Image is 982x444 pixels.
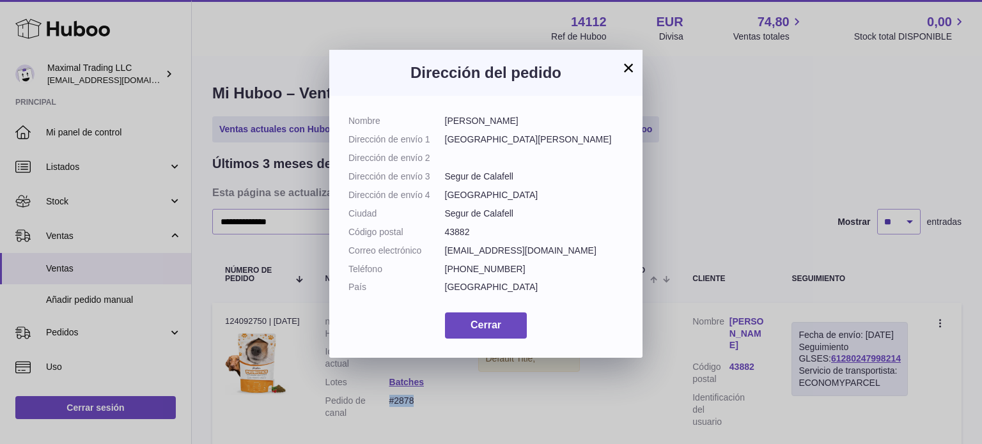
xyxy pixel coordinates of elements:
[445,263,624,275] dd: [PHONE_NUMBER]
[445,226,624,238] dd: 43882
[348,134,445,146] dt: Dirección de envío 1
[621,60,636,75] button: ×
[445,115,624,127] dd: [PERSON_NAME]
[348,245,445,257] dt: Correo electrónico
[445,281,624,293] dd: [GEOGRAPHIC_DATA]
[348,226,445,238] dt: Código postal
[445,189,624,201] dd: [GEOGRAPHIC_DATA]
[348,115,445,127] dt: Nombre
[348,189,445,201] dt: Dirección de envío 4
[348,171,445,183] dt: Dirección de envío 3
[348,208,445,220] dt: Ciudad
[445,134,624,146] dd: [GEOGRAPHIC_DATA][PERSON_NAME]
[445,312,527,339] button: Cerrar
[348,152,445,164] dt: Dirección de envío 2
[445,245,624,257] dd: [EMAIL_ADDRESS][DOMAIN_NAME]
[445,208,624,220] dd: Segur de Calafell
[471,319,501,330] span: Cerrar
[445,171,624,183] dd: Segur de Calafell
[348,281,445,293] dt: País
[348,63,623,83] h3: Dirección del pedido
[348,263,445,275] dt: Teléfono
